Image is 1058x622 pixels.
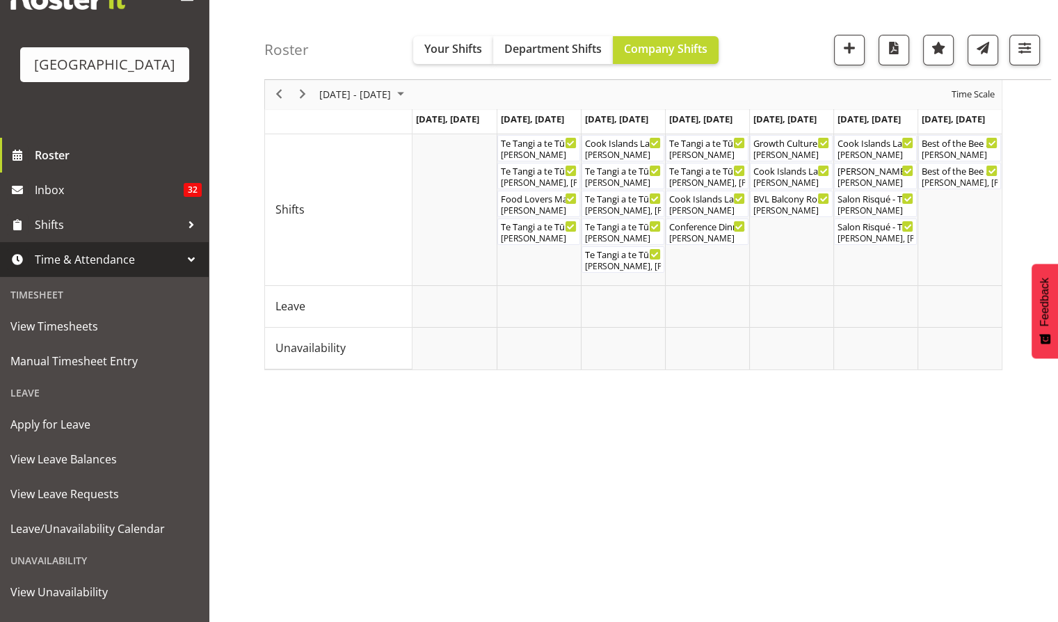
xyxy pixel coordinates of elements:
div: Shifts"s event - Best of the Bee Gees Begin From Sunday, August 10, 2025 at 6:30:00 PM GMT+12:00 ... [918,163,1001,189]
div: [PERSON_NAME], [PERSON_NAME], [PERSON_NAME], [PERSON_NAME], [PERSON_NAME] [837,232,913,245]
div: [PERSON_NAME] [669,149,745,161]
div: Shifts"s event - Growth Culture. Schoolhouse HV Begin From Friday, August 8, 2025 at 7:30:00 AM G... [750,135,833,161]
span: [DATE], [DATE] [669,113,732,125]
button: Time Scale [949,86,997,104]
span: Company Shifts [624,41,707,56]
div: Te Tangi a te Tūi X-Space Pre Function ( ) [585,191,661,205]
button: Feedback - Show survey [1032,264,1058,358]
div: previous period [267,80,291,109]
div: [PERSON_NAME] [837,177,913,189]
div: Shifts"s event - Te Tangi a te Tūi FOHM shift. Welcome Event. Begin From Tuesday, August 5, 2025 ... [497,135,580,161]
h4: Roster [264,42,309,58]
div: Cook Islands Language Week Cargo Shed ( ) [669,191,745,205]
a: View Leave Balances [3,442,205,477]
button: Department Shifts [493,36,613,64]
div: Unavailability [3,546,205,575]
button: Your Shifts [413,36,493,64]
span: [DATE], [DATE] [501,113,564,125]
button: Previous [270,86,289,104]
span: Shifts [35,214,181,235]
div: Timeline Week of August 5, 2025 [264,77,1002,370]
span: Shifts [275,201,305,218]
div: [PERSON_NAME] [585,232,661,245]
div: [PERSON_NAME] [501,205,577,217]
div: [PERSON_NAME], [PERSON_NAME], [PERSON_NAME], [PERSON_NAME], [PERSON_NAME], [PERSON_NAME], [PERSON... [922,177,997,189]
div: Conference Dinner ( ) [669,219,745,233]
div: Cook Islands Language Week Cargo Shed ( ) [585,136,661,150]
div: [PERSON_NAME] Birthday ( ) [837,164,913,177]
div: Te Tangi a te Tūi. Schools Show. ( ) [669,164,745,177]
span: Feedback [1039,278,1051,326]
div: Te Tangi a te Tūi FOHM Info Shift. ( ) [501,219,577,233]
div: Te Tangi a te Tūi FOHM shift ( ) [585,219,661,233]
span: Time Scale [950,86,996,104]
div: Shifts"s event - Te Tangi a te Tūi. Schools Show. Begin From Thursday, August 7, 2025 at 8:00:00 ... [666,163,748,189]
div: BVL Balcony Room set up ( ) [753,191,829,205]
div: Shifts"s event - Te Tangi a te Tūi FOHM shift. Schools Show TIMES TBC Begin From Thursday, August... [666,135,748,161]
a: Leave/Unavailability Calendar [3,511,205,546]
div: Shifts"s event - Te Tangi a te Tūi X-Space Pre Function Begin From Wednesday, August 6, 2025 at 5... [582,191,664,217]
div: Cook Islands Language Week Cargo Shed ( ) [753,164,829,177]
div: Shifts"s event - Te Tangi a te Tūi FOHM Info Shift. Begin From Tuesday, August 5, 2025 at 5:15:00... [497,218,580,245]
button: Highlight an important date within the roster. [923,35,954,65]
span: View Leave Requests [10,484,198,504]
span: Inbox [35,180,184,200]
span: View Timesheets [10,316,198,337]
div: Salon Risqué - Tipsy in Wonderland ( ) [837,219,913,233]
a: Apply for Leave [3,407,205,442]
span: Time & Attendance [35,249,181,270]
td: Shifts resource [265,134,412,286]
div: next period [291,80,314,109]
span: [DATE], [DATE] [922,113,985,125]
div: [GEOGRAPHIC_DATA] [34,54,175,75]
div: [PERSON_NAME], [PERSON_NAME], [PERSON_NAME], [PERSON_NAME], [PERSON_NAME], [PERSON_NAME] [669,177,745,189]
a: View Leave Requests [3,477,205,511]
span: Manual Timesheet Entry [10,351,198,372]
div: Shifts"s event - Te Tangi a te Tūi Begin From Wednesday, August 6, 2025 at 5:30:00 PM GMT+12:00 E... [582,246,664,273]
button: Company Shifts [613,36,719,64]
button: Send a list of all shifts for the selected filtered period to all rostered employees. [968,35,998,65]
div: Best of the Bee Gees ( ) [922,164,997,177]
span: [DATE], [DATE] [585,113,648,125]
div: [PERSON_NAME] [669,232,745,245]
div: [PERSON_NAME], [PERSON_NAME], [PERSON_NAME], [PERSON_NAME], [PERSON_NAME], [PERSON_NAME], [PERSON... [585,260,661,273]
div: [PERSON_NAME] [501,149,577,161]
div: Te Tangi a te Tūi ( ) [585,247,661,261]
div: Shifts"s event - Te Tangi a te Tūi. Powhiri Event. Begin From Tuesday, August 5, 2025 at 2:30:00 ... [497,163,580,189]
div: Te Tangi a te Tūi FOHM shift. Welcome Event. ( ) [501,136,577,150]
span: Roster [35,145,202,166]
span: Leave/Unavailability Calendar [10,518,198,539]
div: Te Tangi a te Tūi FOHM shift. Schools Show TIMES TBC ( ) [669,136,745,150]
div: [PERSON_NAME], [PERSON_NAME], [PERSON_NAME], [PERSON_NAME], [PERSON_NAME], [PERSON_NAME] [585,205,661,217]
span: [DATE] - [DATE] [318,86,392,104]
div: Shifts"s event - Cook Islands Language Week Cargo Shed Begin From Wednesday, August 6, 2025 at 8:... [582,135,664,161]
div: [PERSON_NAME] [753,177,829,189]
button: Next [294,86,312,104]
div: Food Lovers Masterclass ( ) [501,191,577,205]
a: View Unavailability [3,575,205,609]
button: Download a PDF of the roster according to the set date range. [879,35,909,65]
div: Te Tangi a te Tūi X-Space Pre Function FOHM ( ) [585,164,661,177]
span: View Leave Balances [10,449,198,470]
div: Shifts"s event - Te Tangi a te Tūi FOHM shift Begin From Wednesday, August 6, 2025 at 5:15:00 PM ... [582,218,664,245]
button: Filter Shifts [1009,35,1040,65]
div: Shifts"s event - Cook Islands Language Week Cargo Shed Begin From Thursday, August 7, 2025 at 8:3... [666,191,748,217]
button: August 2025 [317,86,410,104]
button: Add a new shift [834,35,865,65]
div: Shifts"s event - Food Lovers Masterclass Begin From Tuesday, August 5, 2025 at 3:30:00 PM GMT+12:... [497,191,580,217]
div: [PERSON_NAME] [669,205,745,217]
div: [PERSON_NAME] [837,205,913,217]
div: Timesheet [3,280,205,309]
div: Cook Islands Language Week Lunch Cargo Shed ( ) [837,136,913,150]
div: Te Tangi a te Tūi. Powhiri Event. ( ) [501,164,577,177]
span: Unavailability [275,340,346,356]
div: Shifts"s event - Te Tangi a te Tūi X-Space Pre Function FOHM Begin From Wednesday, August 6, 2025... [582,163,664,189]
a: View Timesheets [3,309,205,344]
div: [PERSON_NAME] [501,232,577,245]
div: Shifts"s event - Best of the Bee Gees FOHM shift Begin From Sunday, August 10, 2025 at 5:45:00 PM... [918,135,1001,161]
div: [PERSON_NAME] [837,149,913,161]
div: Shifts"s event - BVL Balcony Room set up Begin From Friday, August 8, 2025 at 12:00:00 PM GMT+12:... [750,191,833,217]
div: Shifts"s event - Cook Islands Language Week Lunch Cargo Shed Begin From Saturday, August 9, 2025 ... [834,135,917,161]
span: [DATE], [DATE] [753,113,817,125]
span: View Unavailability [10,582,198,603]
